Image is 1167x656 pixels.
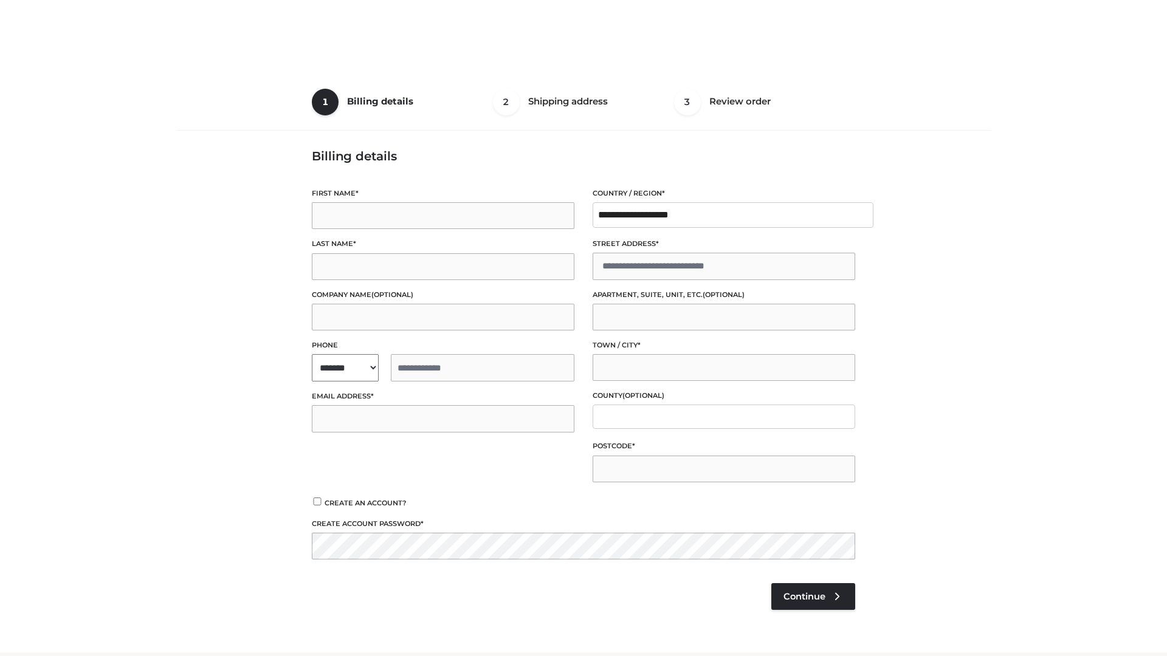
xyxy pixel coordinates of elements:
label: Country / Region [593,188,855,199]
input: Create an account? [312,497,323,505]
label: Town / City [593,340,855,351]
span: Review order [709,95,771,107]
label: Phone [312,340,574,351]
label: Apartment, suite, unit, etc. [593,289,855,301]
label: Postcode [593,440,855,452]
label: Company name [312,289,574,301]
span: (optional) [703,290,745,299]
span: Shipping address [528,95,608,107]
span: Create an account? [325,499,407,507]
label: Street address [593,238,855,250]
label: County [593,390,855,401]
span: (optional) [371,290,413,299]
span: Continue [783,591,825,602]
label: Create account password [312,518,855,530]
span: Billing details [347,95,413,107]
label: First name [312,188,574,199]
a: Continue [771,583,855,610]
span: 1 [312,89,339,115]
h3: Billing details [312,149,855,163]
span: 3 [674,89,701,115]
span: 2 [493,89,520,115]
label: Email address [312,391,574,402]
span: (optional) [622,391,664,400]
label: Last name [312,238,574,250]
